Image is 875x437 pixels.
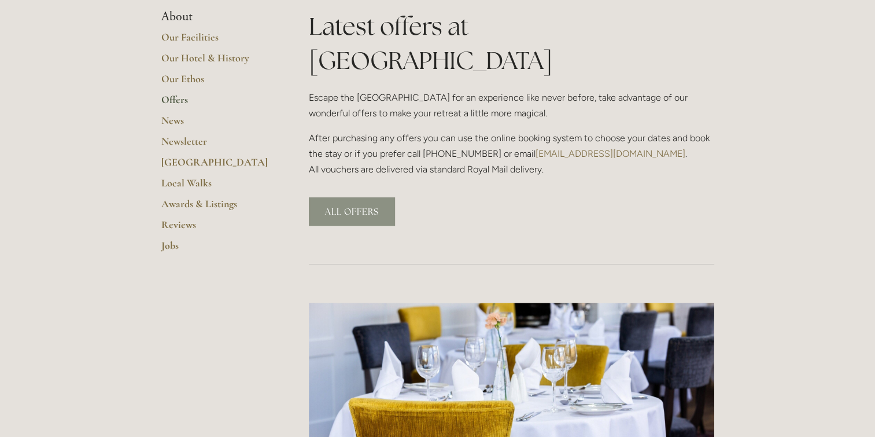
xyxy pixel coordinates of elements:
[161,177,272,197] a: Local Walks
[161,52,272,72] a: Our Hotel & History
[161,218,272,239] a: Reviews
[161,31,272,52] a: Our Facilities
[161,197,272,218] a: Awards & Listings
[161,114,272,135] a: News
[161,135,272,156] a: Newsletter
[161,93,272,114] a: Offers
[161,72,272,93] a: Our Ethos
[309,9,714,78] h1: Latest offers at [GEOGRAPHIC_DATA]
[161,239,272,260] a: Jobs
[309,90,714,121] p: Escape the [GEOGRAPHIC_DATA] for an experience like never before, take advantage of our wonderful...
[161,156,272,177] a: [GEOGRAPHIC_DATA]
[309,197,395,226] a: ALL OFFERS
[309,130,714,178] p: After purchasing any offers you can use the online booking system to choose your dates and book t...
[536,148,685,159] a: [EMAIL_ADDRESS][DOMAIN_NAME]
[161,9,272,24] li: About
